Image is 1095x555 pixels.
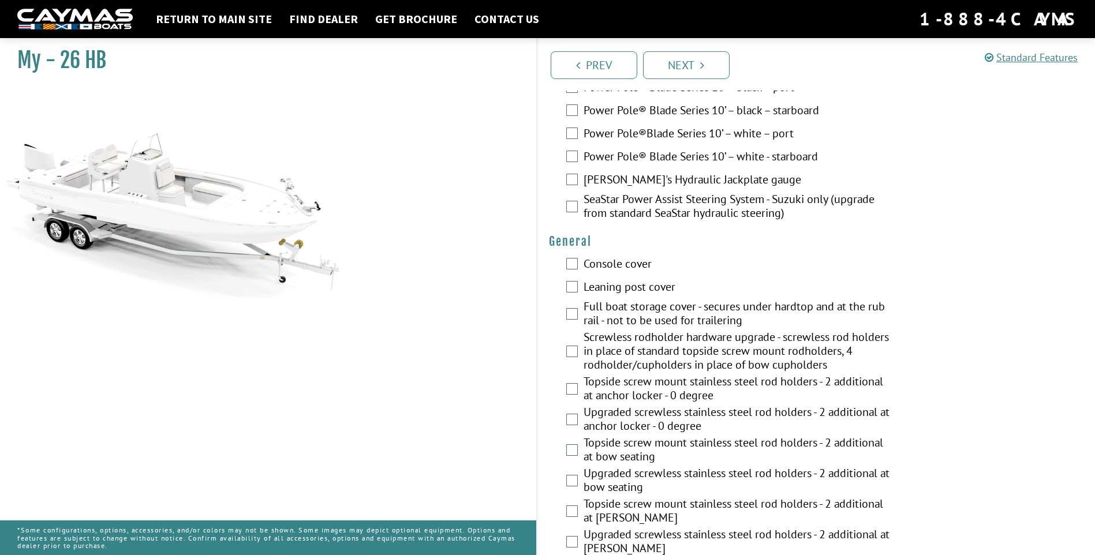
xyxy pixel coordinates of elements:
label: Power Pole® Blade Series 10’ – black – starboard [584,103,891,120]
label: Console cover [584,257,891,273]
a: Find Dealer [283,12,364,27]
label: Screwless rodholder hardware upgrade - screwless rod holders in place of standard topside screw m... [584,330,891,374]
label: Power Pole®Blade Series 10’ – white – port [584,126,891,143]
a: Contact Us [469,12,545,27]
label: Topside screw mount stainless steel rod holders - 2 additional at anchor locker - 0 degree [584,374,891,405]
a: Next [643,51,730,79]
a: Prev [551,51,637,79]
a: Standard Features [985,51,1078,64]
label: Leaning post cover [584,280,891,297]
h1: My - 26 HB [17,47,507,73]
label: Topside screw mount stainless steel rod holders - 2 additional at bow seating [584,436,891,466]
p: *Some configurations, options, accessories, and/or colors may not be shown. Some images may depic... [17,520,519,555]
a: Get Brochure [369,12,463,27]
label: Upgraded screwless stainless steel rod holders - 2 additional at anchor locker - 0 degree [584,405,891,436]
h4: General [549,234,1084,249]
label: Power Pole® Blade Series 10’ – white - starboard [584,149,891,166]
label: [PERSON_NAME]'s Hydraulic Jackplate gauge [584,172,891,189]
label: SeaStar Power Assist Steering System - Suzuki only (upgrade from standard SeaStar hydraulic steer... [584,192,891,223]
a: Return to main site [150,12,278,27]
label: Topside screw mount stainless steel rod holders - 2 additional at [PERSON_NAME] [584,497,891,527]
label: Upgraded screwless stainless steel rod holders - 2 additional at bow seating [584,466,891,497]
div: 1-888-4CAYMAS [920,6,1078,32]
label: Full boat storage cover - secures under hardtop and at the rub rail - not to be used for trailering [584,299,891,330]
img: white-logo-c9c8dbefe5ff5ceceb0f0178aa75bf4bb51f6bca0971e226c86eb53dfe498488.png [17,9,133,30]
